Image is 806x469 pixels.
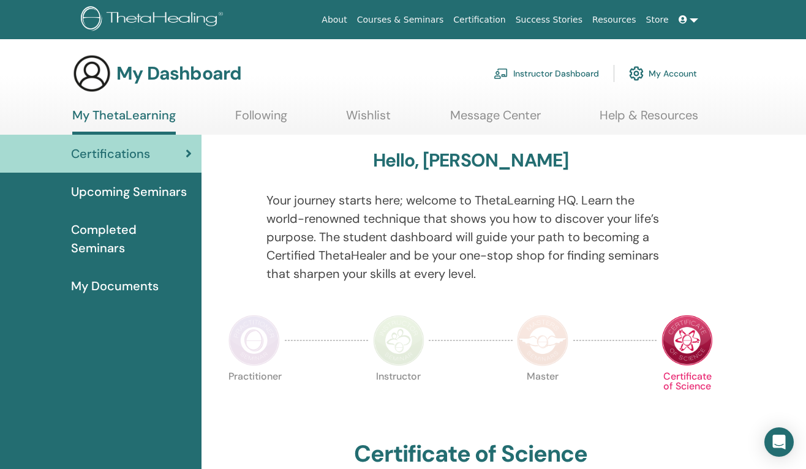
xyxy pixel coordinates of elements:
a: Certification [448,9,510,31]
img: Master [517,315,568,366]
h2: Certificate of Science [354,440,588,468]
span: Certifications [71,144,150,163]
img: logo.png [81,6,227,34]
a: Following [235,108,287,132]
a: Help & Resources [600,108,698,132]
img: Certificate of Science [661,315,713,366]
div: Open Intercom Messenger [764,427,794,457]
p: Master [517,372,568,423]
img: Practitioner [228,315,280,366]
span: Completed Seminars [71,220,192,257]
img: Instructor [373,315,424,366]
a: My Account [629,60,697,87]
img: generic-user-icon.jpg [72,54,111,93]
p: Your journey starts here; welcome to ThetaLearning HQ. Learn the world-renowned technique that sh... [266,191,675,283]
img: cog.svg [629,63,644,84]
a: My ThetaLearning [72,108,176,135]
p: Certificate of Science [661,372,713,423]
h3: My Dashboard [116,62,241,84]
a: Instructor Dashboard [494,60,599,87]
a: Courses & Seminars [352,9,449,31]
a: Store [641,9,674,31]
a: Wishlist [346,108,391,132]
a: About [317,9,352,31]
img: chalkboard-teacher.svg [494,68,508,79]
a: Success Stories [511,9,587,31]
span: My Documents [71,277,159,295]
a: Message Center [450,108,541,132]
span: Upcoming Seminars [71,182,187,201]
p: Practitioner [228,372,280,423]
h3: Hello, [PERSON_NAME] [373,149,569,171]
a: Resources [587,9,641,31]
p: Instructor [373,372,424,423]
